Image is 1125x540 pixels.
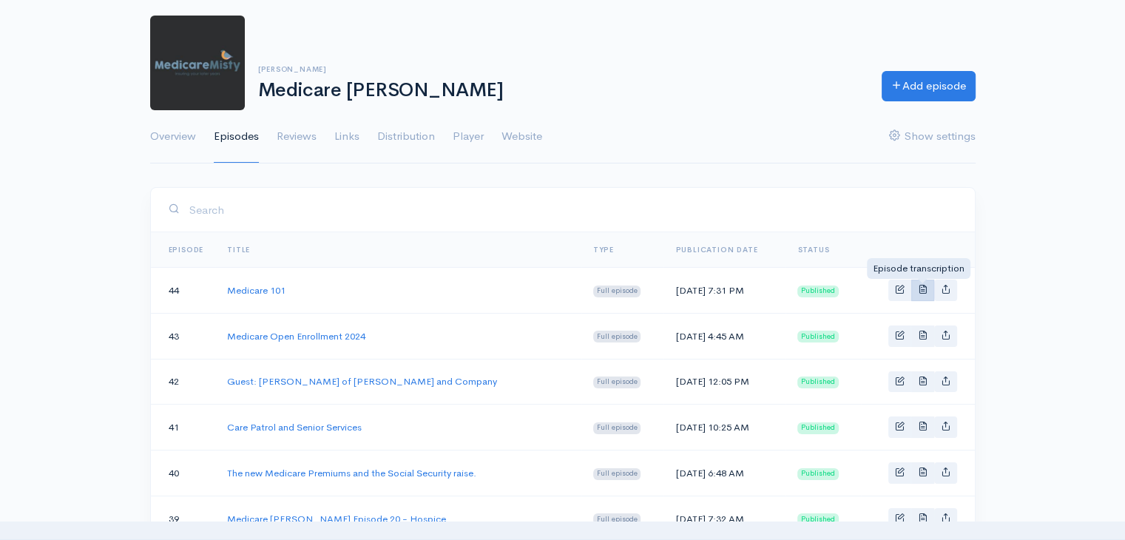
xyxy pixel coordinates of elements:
a: Care Patrol and Senior Services [227,421,362,433]
span: Full episode [593,422,641,434]
a: Show settings [889,110,976,163]
td: [DATE] 4:45 AM [663,313,786,359]
td: 43 [151,313,216,359]
td: [DATE] 7:31 PM [663,268,786,314]
h1: Medicare [PERSON_NAME] [258,80,864,101]
span: Full episode [593,286,641,297]
a: Publication date [675,245,757,254]
a: Player [453,110,484,163]
a: Website [501,110,542,163]
a: Type [593,245,614,254]
span: Published [797,286,839,297]
div: Basic example [888,280,957,301]
span: Full episode [593,468,641,480]
div: Basic example [888,462,957,484]
td: 42 [151,359,216,405]
a: Overview [150,110,196,163]
div: Basic example [888,325,957,347]
a: Guest: [PERSON_NAME] of [PERSON_NAME] and Company [227,375,497,388]
span: Published [797,377,839,388]
td: 40 [151,450,216,496]
span: Published [797,331,839,342]
div: Basic example [888,416,957,438]
div: Episode transcription [867,258,970,279]
a: The new Medicare Premiums and the Social Security raise. [227,467,476,479]
a: Reviews [277,110,317,163]
span: Full episode [593,377,641,388]
span: Full episode [593,513,641,525]
a: Distribution [377,110,435,163]
td: [DATE] 12:05 PM [663,359,786,405]
a: Episode [169,245,204,254]
a: Medicare Open Enrollment 2024 [227,330,365,342]
h6: [PERSON_NAME] [258,65,864,73]
span: Full episode [593,331,641,342]
td: 41 [151,405,216,450]
span: Status [797,245,829,254]
span: Published [797,468,839,480]
a: Title [227,245,250,254]
div: Basic example [888,371,957,393]
td: 44 [151,268,216,314]
span: Published [797,513,839,525]
a: Add episode [882,71,976,101]
input: Search [189,195,957,225]
span: Published [797,422,839,434]
td: [DATE] 10:25 AM [663,405,786,450]
a: Medicare [PERSON_NAME] Episode 20 - Hospice [227,513,446,525]
a: Links [334,110,359,163]
a: Medicare 101 [227,284,286,297]
div: Basic example [888,508,957,530]
td: [DATE] 6:48 AM [663,450,786,496]
a: Episodes [214,110,259,163]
